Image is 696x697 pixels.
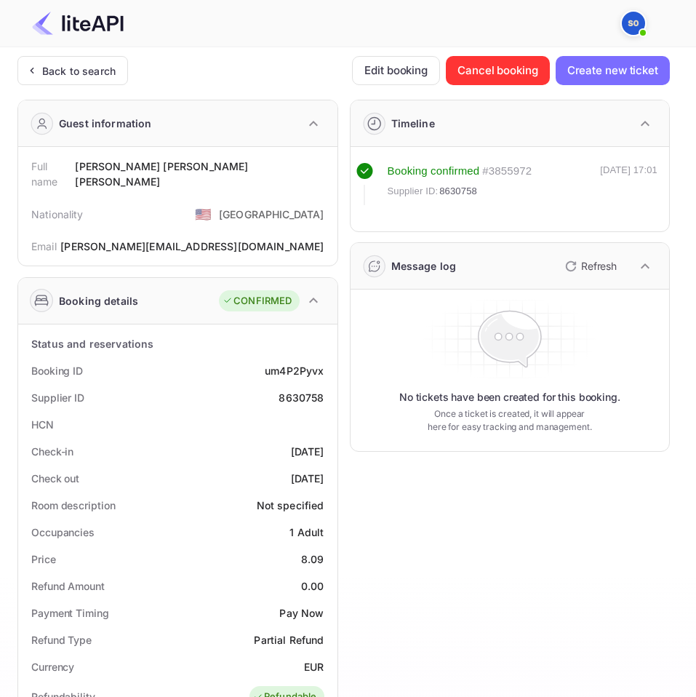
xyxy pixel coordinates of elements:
[31,444,73,459] div: Check-in
[556,56,670,85] button: Create new ticket
[59,293,138,308] div: Booking details
[391,116,435,131] div: Timeline
[399,390,620,405] p: No tickets have been created for this booking.
[31,605,109,621] div: Payment Timing
[59,116,152,131] div: Guest information
[32,12,124,35] img: LiteAPI Logo
[31,659,74,674] div: Currency
[388,163,480,180] div: Booking confirmed
[301,551,324,567] div: 8.09
[75,159,324,189] div: [PERSON_NAME] [PERSON_NAME] [PERSON_NAME]
[446,56,550,85] button: Cancel booking
[31,159,75,189] div: Full name
[352,56,440,85] button: Edit booking
[31,207,84,222] div: Nationality
[425,407,594,434] p: Once a ticket is created, it will appear here for easy tracking and management.
[31,417,54,432] div: HCN
[439,184,477,199] span: 8630758
[581,258,617,274] p: Refresh
[291,471,324,486] div: [DATE]
[31,390,84,405] div: Supplier ID
[60,239,324,254] div: [PERSON_NAME][EMAIL_ADDRESS][DOMAIN_NAME]
[31,551,56,567] div: Price
[31,363,83,378] div: Booking ID
[31,239,57,254] div: Email
[31,525,95,540] div: Occupancies
[279,390,324,405] div: 8630758
[600,163,657,205] div: [DATE] 17:01
[31,632,92,648] div: Refund Type
[301,578,324,594] div: 0.00
[279,605,324,621] div: Pay Now
[257,498,324,513] div: Not specified
[388,184,439,199] span: Supplier ID:
[622,12,645,35] img: santiago agent 006
[556,255,623,278] button: Refresh
[223,294,292,308] div: CONFIRMED
[31,578,105,594] div: Refund Amount
[42,63,116,79] div: Back to search
[219,207,324,222] div: [GEOGRAPHIC_DATA]
[482,163,532,180] div: # 3855972
[31,471,79,486] div: Check out
[391,258,457,274] div: Message log
[304,659,324,674] div: EUR
[195,201,212,227] span: United States
[254,632,324,648] div: Partial Refund
[265,363,324,378] div: um4P2Pyvx
[289,525,324,540] div: 1 Adult
[31,498,115,513] div: Room description
[31,336,153,351] div: Status and reservations
[291,444,324,459] div: [DATE]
